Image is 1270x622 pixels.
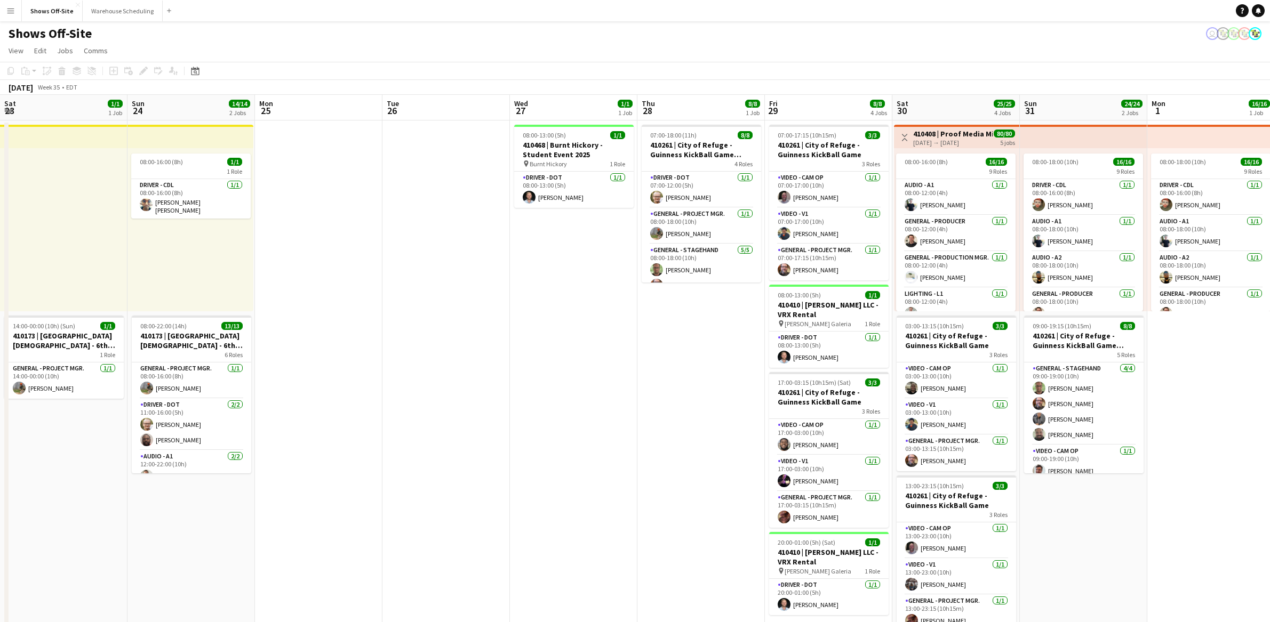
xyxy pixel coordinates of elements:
[132,316,251,473] div: 08:00-22:00 (14h)13/13410173 | [GEOGRAPHIC_DATA][DEMOGRAPHIC_DATA] - 6th Grade Fall Camp FFA 2025...
[229,109,250,117] div: 2 Jobs
[1033,322,1091,330] span: 09:00-19:15 (10h15m)
[769,547,889,567] h3: 410410 | [PERSON_NAME] LLC - VRX Rental
[778,538,835,546] span: 20:00-01:00 (5h) (Sat)
[610,131,625,139] span: 1/1
[870,100,885,108] span: 8/8
[994,130,1015,138] span: 80/80
[746,109,760,117] div: 1 Job
[642,125,761,282] app-job-card: 07:00-18:00 (11h)8/8410261 | City of Refuge - Guinness KickBall Game Load In4 RolesDriver - DOT1/...
[865,378,880,386] span: 3/3
[523,131,566,139] span: 08:00-13:00 (5h)
[897,316,1016,471] app-job-card: 03:00-13:15 (10h15m)3/3410261 | City of Refuge - Guinness KickBall Game3 RolesVideo - Cam Op1/103...
[1024,445,1144,481] app-card-role: Video - Cam Op1/109:00-19:00 (10h)[PERSON_NAME]
[642,172,761,208] app-card-role: Driver - DOT1/107:00-12:00 (5h)[PERSON_NAME]
[870,109,887,117] div: 4 Jobs
[1238,27,1251,40] app-user-avatar: Labor Coordinator
[131,179,251,219] app-card-role: Driver - CDL1/108:00-16:00 (8h)[PERSON_NAME] [PERSON_NAME]
[734,160,753,168] span: 4 Roles
[1024,252,1143,288] app-card-role: Audio - A21/108:00-18:00 (10h)[PERSON_NAME]
[785,567,851,575] span: [PERSON_NAME] Galeria
[897,399,1016,435] app-card-role: Video - V11/103:00-13:00 (10h)[PERSON_NAME]
[769,491,889,528] app-card-role: General - Project Mgr.1/117:00-03:15 (10h15m)[PERSON_NAME]
[132,99,145,108] span: Sun
[640,104,655,117] span: 28
[1244,167,1262,175] span: 9 Roles
[130,104,145,117] span: 24
[865,291,880,299] span: 1/1
[769,125,889,280] app-job-card: 07:00-17:15 (10h15m)3/3410261 | City of Refuge - Guinness KickBall Game3 RolesVideo - Cam Op1/107...
[769,419,889,455] app-card-role: Video - Cam Op1/117:00-03:00 (10h)[PERSON_NAME]
[132,331,251,350] h3: 410173 | [GEOGRAPHIC_DATA][DEMOGRAPHIC_DATA] - 6th Grade Fall Camp FFA 2025
[769,387,889,407] h3: 410261 | City of Refuge - Guinness KickBall Game
[865,567,880,575] span: 1 Role
[227,158,242,166] span: 1/1
[132,399,251,450] app-card-role: Driver - DOT2/211:00-16:00 (5h)[PERSON_NAME][PERSON_NAME]
[989,511,1008,519] span: 3 Roles
[896,154,1016,311] div: 08:00-16:00 (8h)16/169 RolesAudio - A11/108:00-12:00 (4h)[PERSON_NAME]General - Producer1/108:00-...
[1113,158,1135,166] span: 16/16
[642,208,761,244] app-card-role: General - Project Mgr.1/108:00-18:00 (10h)[PERSON_NAME]
[769,455,889,491] app-card-role: Video - V11/117:00-03:00 (10h)[PERSON_NAME]
[53,44,77,58] a: Jobs
[769,99,778,108] span: Fri
[769,579,889,615] app-card-role: Driver - DOT1/120:00-01:00 (5h)[PERSON_NAME]
[4,44,28,58] a: View
[778,291,821,299] span: 08:00-13:00 (5h)
[1024,154,1143,311] app-job-card: 08:00-18:00 (10h)16/169 RolesDriver - CDL1/108:00-16:00 (8h)[PERSON_NAME]Audio - A11/108:00-18:00...
[100,351,115,359] span: 1 Role
[34,46,46,55] span: Edit
[769,208,889,244] app-card-role: Video - V11/107:00-17:00 (10h)[PERSON_NAME]
[1206,27,1219,40] app-user-avatar: Toryn Tamborello
[229,100,250,108] span: 14/14
[514,125,634,208] app-job-card: 08:00-13:00 (5h)1/1410468 | Burnt Hickory - Student Event 2025 Burnt Hickory1 RoleDriver - DOT1/1...
[897,99,908,108] span: Sat
[1024,179,1143,215] app-card-role: Driver - CDL1/108:00-16:00 (8h)[PERSON_NAME]
[1000,138,1015,147] div: 5 jobs
[897,491,1016,510] h3: 410261 | City of Refuge - Guinness KickBall Game
[768,104,778,117] span: 29
[1120,322,1135,330] span: 8/8
[1024,316,1144,473] app-job-card: 09:00-19:15 (10h15m)8/8410261 | City of Refuge - Guinness KickBall Game Load Out5 RolesGeneral - ...
[897,522,1016,559] app-card-role: Video - Cam Op1/113:00-23:00 (10h)[PERSON_NAME]
[905,322,964,330] span: 03:00-13:15 (10h15m)
[4,99,16,108] span: Sat
[769,332,889,368] app-card-role: Driver - DOT1/108:00-13:00 (5h)[PERSON_NAME]
[769,532,889,615] div: 20:00-01:00 (5h) (Sat)1/1410410 | [PERSON_NAME] LLC - VRX Rental [PERSON_NAME] Galeria1 RoleDrive...
[1152,99,1165,108] span: Mon
[994,100,1015,108] span: 25/25
[4,362,124,399] app-card-role: General - Project Mgr.1/114:00-00:00 (10h)[PERSON_NAME]
[989,167,1007,175] span: 9 Roles
[1024,99,1037,108] span: Sun
[66,83,77,91] div: EDT
[738,131,753,139] span: 8/8
[1150,104,1165,117] span: 1
[258,104,273,117] span: 25
[30,44,51,58] a: Edit
[13,322,75,330] span: 14:00-00:00 (10h) (Sun)
[132,450,251,502] app-card-role: Audio - A12/212:00-22:00 (10h)[PERSON_NAME]
[100,322,115,330] span: 1/1
[745,100,760,108] span: 8/8
[1249,27,1261,40] app-user-avatar: Labor Coordinator
[785,320,851,328] span: [PERSON_NAME] Galeria
[896,179,1016,215] app-card-role: Audio - A11/108:00-12:00 (4h)[PERSON_NAME]
[4,331,124,350] h3: 410173 | [GEOGRAPHIC_DATA][DEMOGRAPHIC_DATA] - 6th Grade Fall Camp FFA 2025
[1249,109,1269,117] div: 1 Job
[642,140,761,159] h3: 410261 | City of Refuge - Guinness KickBall Game Load In
[132,362,251,399] app-card-role: General - Project Mgr.1/108:00-16:00 (8h)[PERSON_NAME]
[865,538,880,546] span: 1/1
[769,300,889,319] h3: 410410 | [PERSON_NAME] LLC - VRX Rental
[769,285,889,368] div: 08:00-13:00 (5h)1/1410410 | [PERSON_NAME] LLC - VRX Rental [PERSON_NAME] Galeria1 RoleDriver - DO...
[986,158,1007,166] span: 16/16
[769,372,889,528] app-job-card: 17:00-03:15 (10h15m) (Sat)3/3410261 | City of Refuge - Guinness KickBall Game3 RolesVideo - Cam O...
[259,99,273,108] span: Mon
[221,322,243,330] span: 13/13
[862,407,880,415] span: 3 Roles
[1249,100,1270,108] span: 16/16
[3,104,16,117] span: 23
